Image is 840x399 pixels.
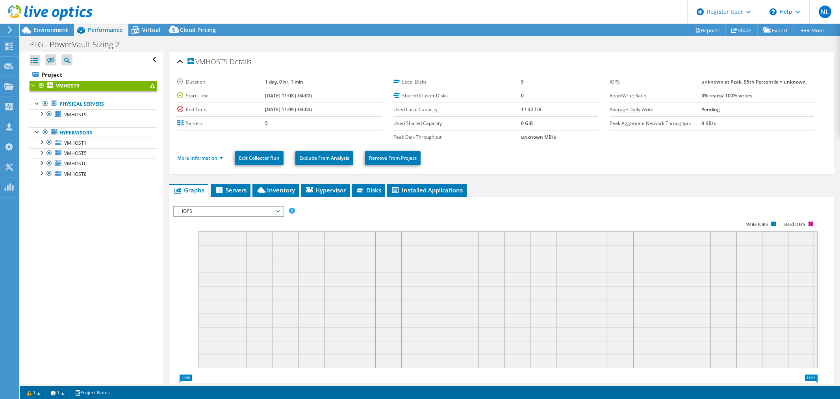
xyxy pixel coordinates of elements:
[187,58,228,66] span: VMHOST9
[356,186,381,194] span: Disks
[26,40,132,49] h1: PTG - PowerVault Sizing 2
[757,24,794,36] a: Export
[69,388,115,397] a: Project Notes
[688,24,726,36] a: Reports
[30,148,157,158] a: VMHOST5
[30,99,157,109] a: Physical Servers
[393,78,521,86] label: Local Disks
[701,78,806,85] b: unknown at Peak, 95th Percentile = unknown
[173,186,204,194] span: Graphs
[33,26,68,34] span: Environment
[180,26,216,34] span: Cloud Pricing
[610,106,702,114] label: Average Daily Write
[393,106,521,114] label: Used Local Capacity
[64,140,87,146] span: VMHOST1
[521,120,533,127] b: 0 GiB
[701,92,753,99] b: 0% reads/ 100% writes
[30,109,157,119] a: VMHOST9
[521,134,556,140] b: unknown MB/s
[56,82,79,89] b: VMHOST9
[30,169,157,179] a: VMHOST8
[30,158,157,169] a: VMHOST6
[521,92,524,99] b: 0
[215,186,247,194] span: Servers
[393,133,521,141] label: Peak Disk Throughput
[295,151,353,165] a: Exclude From Analysis
[265,78,303,85] b: 1 day, 0 hr, 1 min
[265,92,312,99] b: [DATE] 11:08 (-04:00)
[701,120,716,127] b: 0 KB/s
[393,92,521,100] label: Shared Cluster Disks
[256,186,295,194] span: Inventory
[701,106,720,113] b: Pending
[178,207,279,216] span: IOPS
[45,388,70,397] a: 1
[177,119,265,127] label: Servers
[725,24,758,36] a: Share
[784,222,805,227] text: Read IOPS
[64,160,87,167] span: VMHOST6
[88,26,122,34] span: Performance
[64,171,87,177] span: VMHOST8
[230,57,251,66] span: Details
[393,119,521,127] label: Used Shared Capacity
[819,6,831,18] span: NL
[30,127,157,138] a: Hypervisors
[177,78,265,86] label: Duration
[30,81,157,91] a: VMHOST9
[177,106,265,114] label: End Time
[610,78,702,86] label: IOPS
[610,92,702,100] label: Read/Write Ratio
[30,68,157,81] a: Project
[265,106,312,113] b: [DATE] 11:09 (-04:00)
[177,155,223,161] a: More Information
[235,151,284,165] a: Edit Collector Run
[30,138,157,148] a: VMHOST1
[610,119,702,127] label: Peak Aggregate Network Throughput
[365,151,421,165] a: Remove From Project
[746,222,768,227] text: Write IOPS
[305,186,346,194] span: Hypervisor
[142,26,160,34] span: Virtual
[64,111,87,118] span: VMHOST9
[265,120,268,127] b: 5
[521,106,541,113] b: 17.32 TiB
[770,8,777,15] svg: \n
[21,388,46,397] a: 1
[64,150,87,157] span: VMHOST5
[391,186,463,194] span: Installed Applications
[521,78,524,85] b: 9
[177,92,265,100] label: Start Time
[794,24,830,36] a: More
